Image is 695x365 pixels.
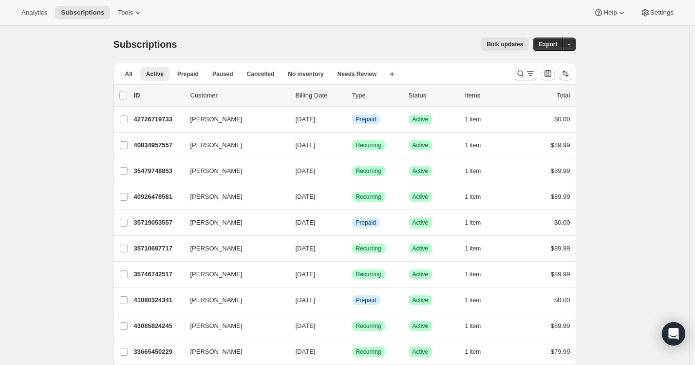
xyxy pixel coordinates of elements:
[465,91,514,100] div: Items
[185,215,282,231] button: [PERSON_NAME]
[190,295,243,305] span: [PERSON_NAME]
[356,296,376,304] span: Prepaid
[413,141,429,149] span: Active
[134,190,570,204] div: 40926478581[PERSON_NAME][DATE]SuccessRecurringSuccessActive1 item$89.99
[247,70,275,78] span: Cancelled
[296,348,316,355] span: [DATE]
[55,6,110,19] button: Subscriptions
[185,292,282,308] button: [PERSON_NAME]
[134,242,570,255] div: 35710697717[PERSON_NAME][DATE]SuccessRecurringSuccessActive1 item$89.99
[185,318,282,334] button: [PERSON_NAME]
[554,296,570,304] span: $0.00
[551,167,570,174] span: $89.99
[185,267,282,282] button: [PERSON_NAME]
[551,322,570,329] span: $89.99
[356,322,381,330] span: Recurring
[134,140,183,150] p: 40834957557
[21,9,47,17] span: Analytics
[409,91,457,100] p: Status
[554,219,570,226] span: $0.00
[190,140,243,150] span: [PERSON_NAME]
[413,296,429,304] span: Active
[541,67,555,80] button: Customize table column order and visibility
[185,344,282,360] button: [PERSON_NAME]
[413,245,429,252] span: Active
[465,190,492,204] button: 1 item
[296,322,316,329] span: [DATE]
[413,193,429,201] span: Active
[296,167,316,174] span: [DATE]
[190,91,288,100] p: Customer
[356,141,381,149] span: Recurring
[356,115,376,123] span: Prepaid
[134,268,570,281] div: 35746742517[PERSON_NAME][DATE]SuccessRecurringSuccessActive1 item$89.99
[296,296,316,304] span: [DATE]
[356,219,376,227] span: Prepaid
[296,141,316,149] span: [DATE]
[134,113,570,126] div: 42726719733[PERSON_NAME][DATE]InfoPrepaidSuccessActive1 item$0.00
[603,9,617,17] span: Help
[185,163,282,179] button: [PERSON_NAME]
[190,115,243,124] span: [PERSON_NAME]
[465,345,492,359] button: 1 item
[413,219,429,227] span: Active
[134,115,183,124] p: 42726719733
[185,137,282,153] button: [PERSON_NAME]
[134,244,183,253] p: 35710697717
[134,321,183,331] p: 43085824245
[134,347,183,357] p: 33665450229
[465,293,492,307] button: 1 item
[190,244,243,253] span: [PERSON_NAME]
[356,270,381,278] span: Recurring
[481,38,529,51] button: Bulk updates
[465,319,492,333] button: 1 item
[190,218,243,228] span: [PERSON_NAME]
[134,91,183,100] p: ID
[190,321,243,331] span: [PERSON_NAME]
[190,192,243,202] span: [PERSON_NAME]
[662,322,685,346] div: Open Intercom Messenger
[413,115,429,123] span: Active
[296,193,316,200] span: [DATE]
[465,216,492,230] button: 1 item
[185,112,282,127] button: [PERSON_NAME]
[356,167,381,175] span: Recurring
[61,9,104,17] span: Subscriptions
[465,270,481,278] span: 1 item
[465,167,481,175] span: 1 item
[559,67,572,80] button: Sort the results
[554,115,570,123] span: $0.00
[487,40,523,48] span: Bulk updates
[146,70,164,78] span: Active
[413,167,429,175] span: Active
[296,91,344,100] p: Billing Date
[465,113,492,126] button: 1 item
[557,91,570,100] p: Total
[465,115,481,123] span: 1 item
[134,192,183,202] p: 40926478581
[465,193,481,201] span: 1 item
[16,6,53,19] button: Analytics
[338,70,377,78] span: Needs Review
[134,269,183,279] p: 35746742517
[134,164,570,178] div: 35479748853[PERSON_NAME][DATE]SuccessRecurringSuccessActive1 item$89.99
[134,293,570,307] div: 41080324341[PERSON_NAME][DATE]InfoPrepaidSuccessActive1 item$0.00
[356,193,381,201] span: Recurring
[118,9,133,17] span: Tools
[533,38,563,51] button: Export
[551,141,570,149] span: $89.99
[185,189,282,205] button: [PERSON_NAME]
[413,348,429,356] span: Active
[352,91,401,100] div: Type
[212,70,233,78] span: Paused
[413,270,429,278] span: Active
[134,319,570,333] div: 43085824245[PERSON_NAME][DATE]SuccessRecurringSuccessActive1 item$89.99
[134,295,183,305] p: 41080324341
[190,166,243,176] span: [PERSON_NAME]
[588,6,632,19] button: Help
[112,6,149,19] button: Tools
[134,216,570,230] div: 35719053557[PERSON_NAME][DATE]InfoPrepaidSuccessActive1 item$0.00
[134,218,183,228] p: 35719053557
[465,164,492,178] button: 1 item
[465,242,492,255] button: 1 item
